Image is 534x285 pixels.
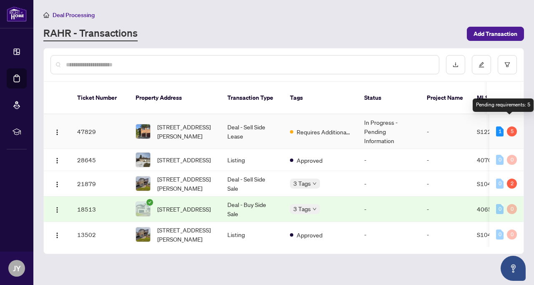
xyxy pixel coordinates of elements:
[504,62,510,68] span: filter
[420,82,470,114] th: Project Name
[312,182,317,186] span: down
[221,82,283,114] th: Transaction Type
[71,149,129,171] td: 28645
[477,231,510,238] span: S10402877
[136,227,150,242] img: thumbnail-img
[43,12,49,18] span: home
[420,171,470,197] td: -
[358,171,420,197] td: -
[54,181,60,188] img: Logo
[13,262,21,274] span: JY
[157,174,214,193] span: [STREET_ADDRESS][PERSON_NAME]
[453,62,458,68] span: download
[496,179,504,189] div: 0
[297,230,322,240] span: Approved
[477,128,510,135] span: S12284249
[221,114,283,149] td: Deal - Sell Side Lease
[50,202,64,216] button: Logo
[54,207,60,213] img: Logo
[71,222,129,247] td: 13502
[507,179,517,189] div: 2
[136,202,150,216] img: thumbnail-img
[157,204,211,214] span: [STREET_ADDRESS]
[358,149,420,171] td: -
[71,197,129,222] td: 18513
[221,171,283,197] td: Deal - Sell Side Sale
[129,82,221,114] th: Property Address
[507,126,517,136] div: 5
[136,177,150,191] img: thumbnail-img
[420,197,470,222] td: -
[477,205,507,213] span: 40653914
[507,204,517,214] div: 0
[136,124,150,139] img: thumbnail-img
[496,230,504,240] div: 0
[312,207,317,211] span: down
[507,155,517,165] div: 0
[50,153,64,166] button: Logo
[498,55,517,74] button: filter
[446,55,465,74] button: download
[157,155,211,164] span: [STREET_ADDRESS]
[293,204,311,214] span: 3 Tags
[54,129,60,136] img: Logo
[472,55,491,74] button: edit
[43,26,138,41] a: RAHR - Transactions
[496,126,504,136] div: 1
[71,82,129,114] th: Ticket Number
[146,199,153,206] span: check-circle
[473,98,534,112] div: Pending requirements: 5
[297,156,322,165] span: Approved
[54,232,60,239] img: Logo
[358,82,420,114] th: Status
[420,114,470,149] td: -
[479,62,484,68] span: edit
[358,114,420,149] td: In Progress - Pending Information
[420,149,470,171] td: -
[420,222,470,247] td: -
[53,11,95,19] span: Deal Processing
[283,82,358,114] th: Tags
[50,177,64,190] button: Logo
[7,6,27,22] img: logo
[297,127,351,136] span: Requires Additional Docs
[54,157,60,164] img: Logo
[157,225,214,244] span: [STREET_ADDRESS][PERSON_NAME]
[221,222,283,247] td: Listing
[507,230,517,240] div: 0
[477,180,510,187] span: S10402877
[474,27,517,40] span: Add Transaction
[293,179,311,188] span: 3 Tags
[470,82,520,114] th: MLS #
[477,156,507,164] span: 40709243
[501,256,526,281] button: Open asap
[157,122,214,141] span: [STREET_ADDRESS][PERSON_NAME]
[50,228,64,241] button: Logo
[136,153,150,167] img: thumbnail-img
[358,222,420,247] td: -
[496,155,504,165] div: 0
[467,27,524,41] button: Add Transaction
[221,149,283,171] td: Listing
[71,171,129,197] td: 21879
[71,114,129,149] td: 47829
[221,197,283,222] td: Deal - Buy Side Sale
[358,197,420,222] td: -
[50,125,64,138] button: Logo
[496,204,504,214] div: 0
